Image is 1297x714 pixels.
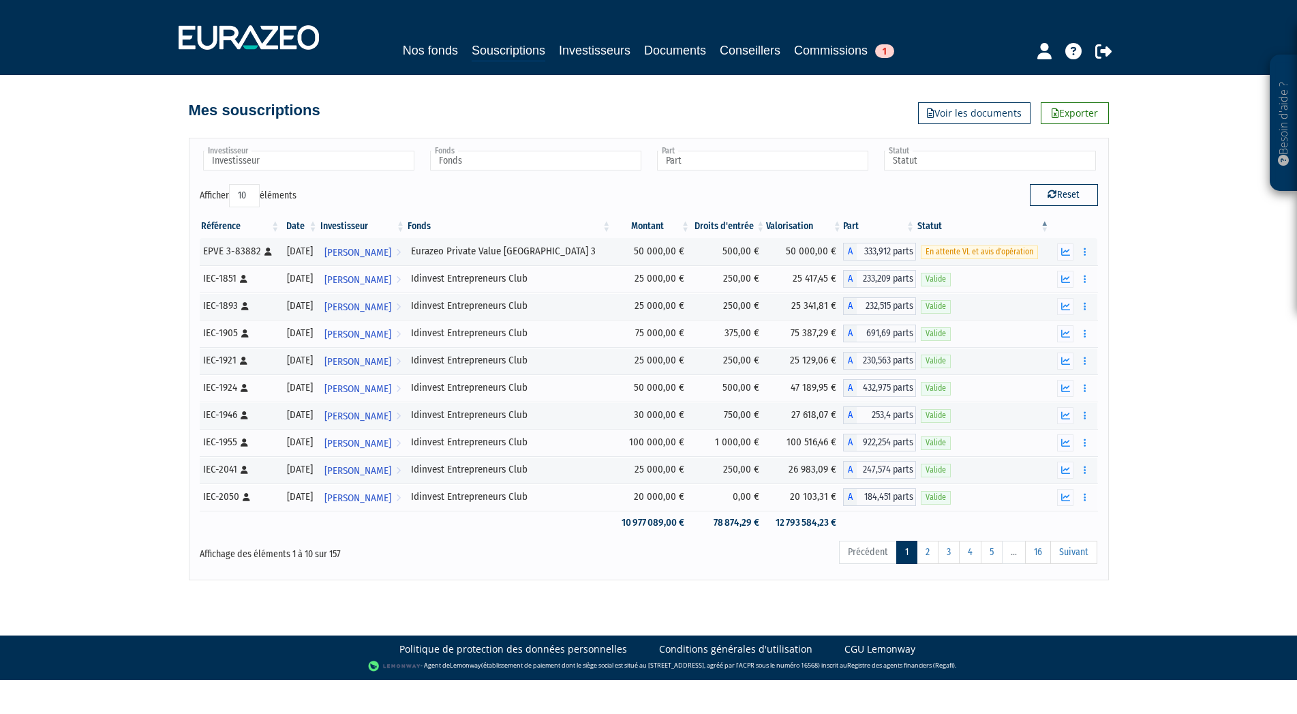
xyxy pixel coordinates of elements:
[472,41,545,62] a: Souscriptions
[1041,102,1109,124] a: Exporter
[559,41,630,60] a: Investisseurs
[324,404,391,429] span: [PERSON_NAME]
[843,434,857,451] span: A
[843,406,857,424] span: A
[203,408,277,422] div: IEC-1946
[917,541,939,564] a: 2
[411,244,607,258] div: Eurazeo Private Value [GEOGRAPHIC_DATA] 3
[324,267,391,293] span: [PERSON_NAME]
[843,379,916,397] div: A - Idinvest Entrepreneurs Club
[241,329,249,338] i: [Français] Personne physique
[319,293,406,320] a: [PERSON_NAME]
[203,462,277,477] div: IEC-2041
[403,41,458,60] a: Nos fonds
[286,435,314,449] div: [DATE]
[396,295,401,320] i: Voir l'investisseur
[324,431,391,456] span: [PERSON_NAME]
[286,326,314,340] div: [DATE]
[411,326,607,340] div: Idinvest Entrepreneurs Club
[324,486,391,511] span: [PERSON_NAME]
[319,265,406,293] a: [PERSON_NAME]
[843,434,916,451] div: A - Idinvest Entrepreneurs Club
[843,406,916,424] div: A - Idinvest Entrepreneurs Club
[766,347,842,374] td: 25 129,06 €
[1050,541,1097,564] a: Suivant
[203,353,277,368] div: IEC-1921
[411,462,607,477] div: Idinvest Entrepreneurs Club
[691,429,766,456] td: 1 000,00 €
[921,355,951,368] span: Valide
[324,349,391,374] span: [PERSON_NAME]
[189,102,320,119] h4: Mes souscriptions
[411,490,607,504] div: Idinvest Entrepreneurs Club
[200,539,562,561] div: Affichage des éléments 1 à 10 sur 157
[921,491,951,504] span: Valide
[319,374,406,402] a: [PERSON_NAME]
[396,376,401,402] i: Voir l'investisseur
[766,402,842,429] td: 27 618,07 €
[875,44,894,58] span: 1
[766,293,842,320] td: 25 341,81 €
[203,435,277,449] div: IEC-1955
[200,184,296,207] label: Afficher éléments
[921,436,951,449] span: Valide
[766,456,842,484] td: 26 983,09 €
[324,376,391,402] span: [PERSON_NAME]
[406,215,612,238] th: Fonds: activer pour trier la colonne par ordre croissant
[766,215,842,238] th: Valorisation: activer pour trier la colonne par ordre croissant
[203,490,277,504] div: IEC-2050
[857,461,916,479] span: 247,574 parts
[241,302,249,310] i: [Français] Personne physique
[319,429,406,456] a: [PERSON_NAME]
[203,326,277,340] div: IEC-1905
[766,429,842,456] td: 100 516,46 €
[766,238,842,265] td: 50 000,00 €
[319,402,406,429] a: [PERSON_NAME]
[241,438,248,447] i: [Français] Personne physique
[319,347,406,374] a: [PERSON_NAME]
[286,381,314,395] div: [DATE]
[450,661,481,670] a: Lemonway
[396,322,401,347] i: Voir l'investisseur
[612,320,691,347] td: 75 000,00 €
[612,293,691,320] td: 25 000,00 €
[843,297,916,315] div: A - Idinvest Entrepreneurs Club
[241,466,248,474] i: [Français] Personne physique
[286,490,314,504] div: [DATE]
[843,352,916,370] div: A - Idinvest Entrepreneurs Club
[281,215,318,238] th: Date: activer pour trier la colonne par ordre croissant
[286,353,314,368] div: [DATE]
[644,41,706,60] a: Documents
[411,381,607,395] div: Idinvest Entrepreneurs Club
[396,240,401,265] i: Voir l'investisseur
[921,327,951,340] span: Valide
[843,325,857,342] span: A
[286,462,314,477] div: [DATE]
[229,184,260,207] select: Afficheréléments
[843,461,916,479] div: A - Idinvest Entrepreneurs Club
[286,408,314,422] div: [DATE]
[691,238,766,265] td: 500,00 €
[843,270,857,288] span: A
[766,374,842,402] td: 47 189,95 €
[857,406,916,424] span: 253,4 parts
[857,243,916,261] span: 333,912 parts
[286,299,314,313] div: [DATE]
[720,41,780,60] a: Conseillers
[203,381,277,395] div: IEC-1924
[1030,184,1098,206] button: Reset
[264,248,272,256] i: [Français] Personne physique
[843,270,916,288] div: A - Idinvest Entrepreneurs Club
[981,541,1003,564] a: 5
[766,511,842,535] td: 12 793 584,23 €
[324,458,391,484] span: [PERSON_NAME]
[203,244,277,258] div: EPVE 3-83882
[794,41,894,60] a: Commissions1
[411,408,607,422] div: Idinvest Entrepreneurs Club
[1025,541,1051,564] a: 16
[240,357,247,365] i: [Français] Personne physique
[396,349,401,374] i: Voir l'investisseur
[938,541,960,564] a: 3
[324,240,391,265] span: [PERSON_NAME]
[921,382,951,395] span: Valide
